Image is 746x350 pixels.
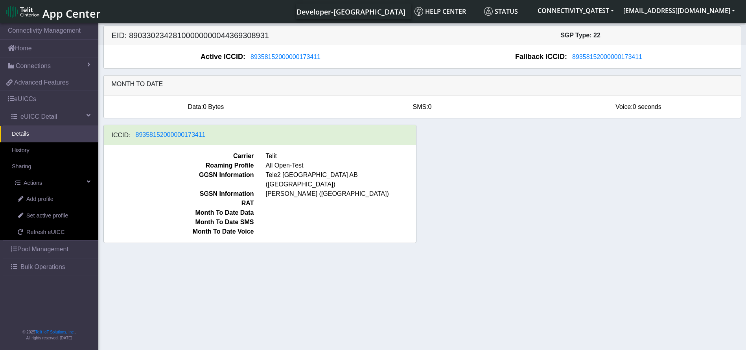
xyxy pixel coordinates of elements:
a: Status [481,4,533,19]
span: 0 Bytes [203,103,224,110]
a: eUICC Detail [3,108,98,125]
span: 0 seconds [633,103,661,110]
a: Pool Management [3,241,98,258]
a: Your current platform instance [296,4,405,19]
span: Set active profile [26,212,68,220]
span: All Open-Test [260,161,422,170]
span: Add profile [26,195,53,204]
h5: EID: 89033023428100000000044369308931 [106,31,422,40]
img: knowledge.svg [414,7,423,16]
span: SMS: [413,103,428,110]
button: 89358152000000173411 [131,130,211,140]
span: 89358152000000173411 [572,53,642,60]
span: Help center [414,7,466,16]
button: CONNECTIVITY_QATEST [533,4,619,18]
span: 89358152000000173411 [251,53,321,60]
span: RAT [98,199,260,208]
span: Carrier [98,151,260,161]
span: Data: [188,103,203,110]
button: 89358152000000173411 [245,52,326,62]
span: Bulk Operations [20,262,65,272]
h6: Month to date [112,80,733,88]
span: Advanced Features [14,78,69,87]
span: Connections [16,61,51,71]
span: Roaming Profile [98,161,260,170]
h6: ICCID: [112,131,131,139]
img: status.svg [484,7,493,16]
span: Month To Date Voice [98,227,260,236]
span: Developer-[GEOGRAPHIC_DATA] [297,7,405,17]
span: SGSN Information [98,189,260,199]
a: Telit IoT Solutions, Inc. [35,330,75,334]
span: Active ICCID: [201,52,245,62]
a: App Center [6,3,99,20]
span: Refresh eUICC [26,228,65,237]
span: eUICC Detail [20,112,57,122]
span: Month To Date Data [98,208,260,217]
span: Telit [260,151,422,161]
span: Voice: [615,103,633,110]
span: Tele2 [GEOGRAPHIC_DATA] AB ([GEOGRAPHIC_DATA]) [260,170,422,189]
span: 0 [428,103,432,110]
a: Help center [411,4,481,19]
a: Add profile [6,191,98,208]
span: Actions [24,179,42,188]
button: 89358152000000173411 [567,52,647,62]
span: GGSN Information [98,170,260,189]
span: 89358152000000173411 [136,131,206,138]
span: App Center [42,6,101,21]
span: Month To Date SMS [98,217,260,227]
button: [EMAIL_ADDRESS][DOMAIN_NAME] [619,4,740,18]
span: Fallback ICCID: [515,52,567,62]
span: [PERSON_NAME] ([GEOGRAPHIC_DATA]) [260,189,422,199]
a: Set active profile [6,208,98,224]
span: SGP Type: 22 [560,32,600,39]
a: Actions [3,175,98,192]
a: Bulk Operations [3,258,98,276]
span: Status [484,7,518,16]
a: Refresh eUICC [6,224,98,241]
img: logo-telit-cinterion-gw-new.png [6,6,39,18]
